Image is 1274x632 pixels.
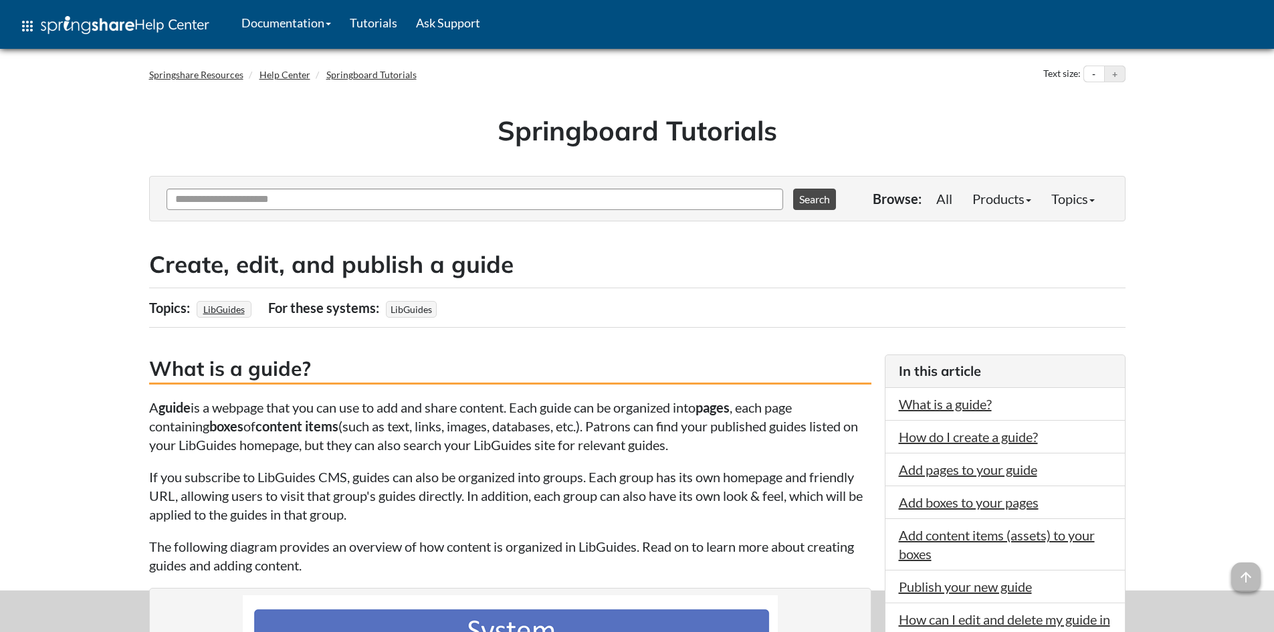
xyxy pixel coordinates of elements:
[899,578,1032,595] a: Publish your new guide
[201,300,247,319] a: LibGuides
[1231,562,1261,592] span: arrow_upward
[209,418,243,434] strong: boxes
[1105,66,1125,82] button: Increase text size
[962,185,1041,212] a: Products
[1084,66,1104,82] button: Decrease text size
[899,362,1111,381] h3: In this article
[149,248,1126,281] h2: Create, edit, and publish a guide
[1041,185,1105,212] a: Topics
[340,6,407,39] a: Tutorials
[899,429,1038,445] a: How do I create a guide?
[149,398,871,454] p: A is a webpage that you can use to add and share content. Each guide can be organized into , each...
[149,69,243,80] a: Springshare Resources
[255,418,338,434] strong: content items
[268,295,383,320] div: For these systems:
[899,494,1039,510] a: Add boxes to your pages
[158,399,191,415] strong: guide
[899,527,1095,562] a: Add content items (assets) to your boxes
[136,601,1139,622] div: This site uses cookies as well as records your IP address for usage statistics.
[873,189,922,208] p: Browse:
[149,354,871,385] h3: What is a guide?
[899,396,992,412] a: What is a guide?
[326,69,417,80] a: Springboard Tutorials
[134,15,209,33] span: Help Center
[793,189,836,210] button: Search
[232,6,340,39] a: Documentation
[10,6,219,46] a: apps Help Center
[407,6,490,39] a: Ask Support
[899,461,1037,478] a: Add pages to your guide
[386,301,437,318] span: LibGuides
[41,16,134,34] img: Springshare
[149,537,871,574] p: The following diagram provides an overview of how content is organized in LibGuides. Read on to l...
[149,467,871,524] p: If you subscribe to LibGuides CMS, guides can also be organized into groups. Each group has its o...
[159,112,1116,149] h1: Springboard Tutorials
[259,69,310,80] a: Help Center
[696,399,730,415] strong: pages
[19,18,35,34] span: apps
[149,295,193,320] div: Topics:
[1041,66,1083,83] div: Text size:
[926,185,962,212] a: All
[1231,564,1261,580] a: arrow_upward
